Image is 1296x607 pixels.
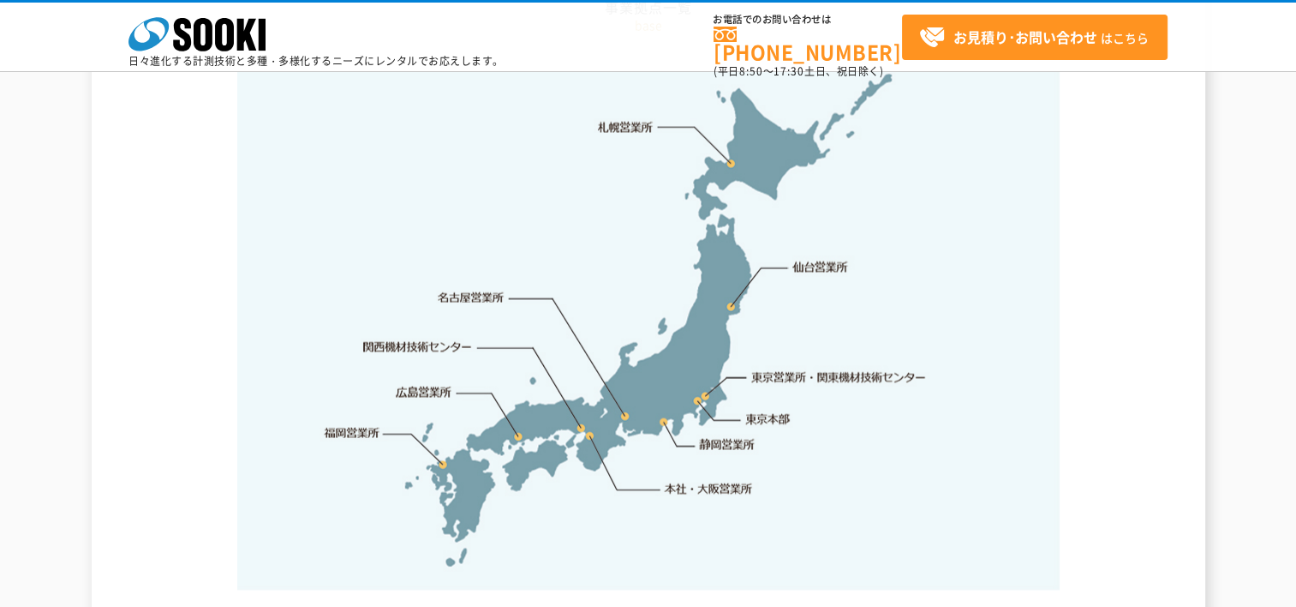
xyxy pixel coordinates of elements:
strong: お見積り･お問い合わせ [953,27,1097,47]
a: 関西機材技術センター [363,339,472,356]
a: 仙台営業所 [792,259,848,276]
a: 名古屋営業所 [438,290,505,307]
a: 札幌営業所 [598,118,654,135]
img: 事業拠点一覧 [237,51,1060,591]
a: 静岡営業所 [699,436,755,454]
a: 東京本部 [746,412,791,429]
a: お見積り･お問い合わせはこちら [902,15,1168,60]
span: お電話でのお問い合わせは [714,15,902,25]
span: はこちら [919,25,1149,51]
a: [PHONE_NUMBER] [714,27,902,62]
span: 17:30 [773,63,804,79]
span: (平日 ～ 土日、祝日除く) [714,63,883,79]
p: 日々進化する計測技術と多種・多様化するニーズにレンタルでお応えします。 [128,56,504,66]
a: 本社・大阪営業所 [663,480,753,497]
a: 東京営業所・関東機材技術センター [752,369,928,386]
span: 8:50 [739,63,763,79]
a: 福岡営業所 [324,424,379,442]
a: 広島営業所 [397,383,452,400]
